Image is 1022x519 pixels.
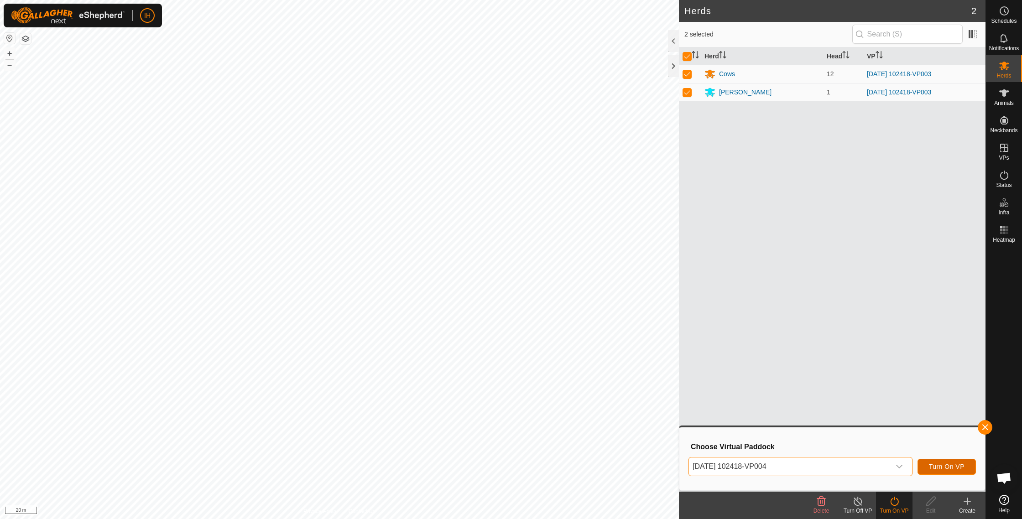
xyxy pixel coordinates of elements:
[996,73,1011,78] span: Herds
[349,507,375,515] a: Contact Us
[144,11,151,21] span: IH
[890,457,908,476] div: dropdown trigger
[912,507,949,515] div: Edit
[991,18,1017,24] span: Schedules
[929,463,965,470] span: Turn On VP
[867,88,931,96] a: [DATE] 102418-VP003
[823,47,863,65] th: Head
[999,155,1009,161] span: VPs
[827,88,830,96] span: 1
[684,5,971,16] h2: Herds
[991,464,1018,492] a: Open chat
[918,459,976,475] button: Turn On VP
[719,88,772,97] div: [PERSON_NAME]
[701,47,823,65] th: Herd
[990,128,1017,133] span: Neckbands
[867,70,931,78] a: [DATE] 102418-VP003
[971,4,976,18] span: 2
[852,25,963,44] input: Search (S)
[303,507,338,515] a: Privacy Policy
[719,69,735,79] div: Cows
[4,60,15,71] button: –
[986,491,1022,517] a: Help
[813,508,829,514] span: Delete
[827,70,834,78] span: 12
[876,52,883,60] p-sorticon: Activate to sort
[20,33,31,44] button: Map Layers
[689,457,890,476] span: 2025-08-28 102418-VP004
[989,46,1019,51] span: Notifications
[994,100,1014,106] span: Animals
[996,182,1012,188] span: Status
[4,48,15,59] button: +
[11,7,125,24] img: Gallagher Logo
[863,47,985,65] th: VP
[993,237,1015,243] span: Heatmap
[691,442,976,451] h3: Choose Virtual Paddock
[949,507,985,515] div: Create
[719,52,726,60] p-sorticon: Activate to sort
[4,33,15,44] button: Reset Map
[684,30,852,39] span: 2 selected
[692,52,699,60] p-sorticon: Activate to sort
[998,210,1009,215] span: Infra
[998,508,1010,513] span: Help
[842,52,850,60] p-sorticon: Activate to sort
[876,507,912,515] div: Turn On VP
[839,507,876,515] div: Turn Off VP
